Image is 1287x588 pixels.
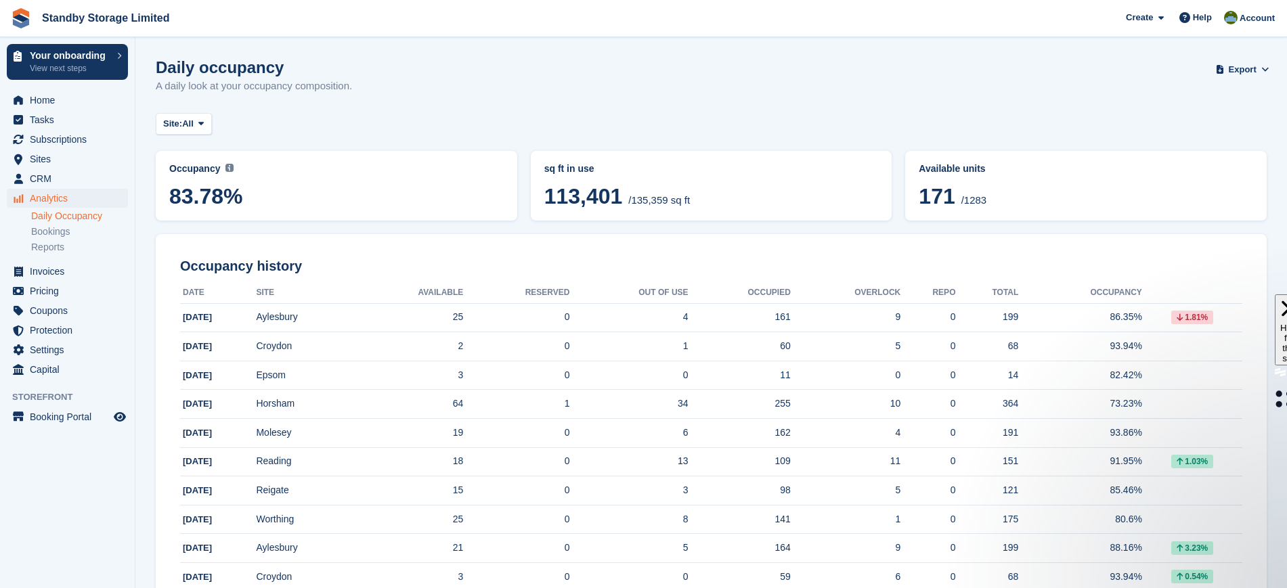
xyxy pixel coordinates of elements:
td: 199 [955,534,1018,563]
div: 60 [689,339,791,353]
span: Settings [30,340,111,359]
div: 4 [791,426,900,440]
td: 0 [463,505,569,534]
div: 162 [689,426,791,440]
span: Sites [30,150,111,168]
td: 80.6% [1018,505,1142,534]
td: 13 [569,447,688,476]
td: 25 [355,505,464,534]
th: Out of Use [569,282,688,304]
div: 0 [900,368,955,382]
img: icon-info-grey-7440780725fd019a000dd9b08b2336e03edf1995a4989e88bcd33f0948082b44.svg [225,164,234,172]
span: Account [1240,12,1275,25]
div: 255 [689,397,791,411]
abbr: Current percentage of units occupied or overlocked [919,162,1253,176]
a: menu [7,321,128,340]
td: 0 [463,447,569,476]
div: 0 [900,397,955,411]
td: Horsham [256,390,355,419]
a: Standby Storage Limited [37,7,175,29]
div: 0 [900,483,955,497]
td: 3 [355,361,464,390]
a: menu [7,110,128,129]
div: 0 [900,426,955,440]
button: Site: All [156,113,212,135]
a: menu [7,340,128,359]
span: Tasks [30,110,111,129]
a: Reports [31,241,128,254]
a: menu [7,130,128,149]
td: 86.35% [1018,303,1142,332]
div: 9 [791,310,900,324]
td: 0 [463,534,569,563]
td: 15 [355,476,464,505]
td: Aylesbury [256,303,355,332]
span: Booking Portal [30,407,111,426]
td: 19 [355,419,464,448]
th: Available [355,282,464,304]
td: 175 [955,505,1018,534]
div: 0 [900,512,955,526]
th: Date [180,282,256,304]
span: [DATE] [183,514,212,524]
div: 0 [900,310,955,324]
td: 121 [955,476,1018,505]
td: 3 [569,476,688,505]
td: Molesey [256,419,355,448]
a: Bookings [31,225,128,238]
p: View next steps [30,62,110,74]
a: Your onboarding View next steps [7,44,128,80]
div: 9 [791,541,900,555]
div: 0 [900,570,955,584]
p: A daily look at your occupancy composition. [156,78,352,94]
td: Croydon [256,332,355,361]
div: 5 [791,339,900,353]
th: Repo [900,282,955,304]
td: 0 [463,476,569,505]
span: Coupons [30,301,111,320]
span: Help [1193,11,1212,24]
td: 364 [955,390,1018,419]
td: Aylesbury [256,534,355,563]
span: 83.78% [169,184,504,208]
span: Analytics [30,189,111,208]
div: 59 [689,570,791,584]
span: Site: [163,117,182,131]
img: Aaron Winter [1224,11,1238,24]
abbr: Current breakdown of %{unit} occupied [544,162,879,176]
p: Your onboarding [30,51,110,60]
span: Capital [30,360,111,379]
div: 98 [689,483,791,497]
div: 1.03% [1171,455,1213,468]
div: 0 [900,454,955,468]
td: 14 [955,361,1018,390]
td: 34 [569,390,688,419]
span: 113,401 [544,184,623,208]
td: 82.42% [1018,361,1142,390]
span: /135,359 sq ft [628,194,690,206]
div: 11 [689,368,791,382]
a: menu [7,169,128,188]
span: [DATE] [183,399,212,409]
span: Pricing [30,281,111,300]
div: 0 [791,368,900,382]
span: [DATE] [183,341,212,351]
span: Export [1229,63,1257,76]
a: menu [7,301,128,320]
span: [DATE] [183,543,212,553]
span: Home [30,91,111,110]
td: 73.23% [1018,390,1142,419]
span: Available units [919,163,985,174]
a: Daily Occupancy [31,210,128,223]
td: 0 [463,419,569,448]
td: 0 [463,361,569,390]
span: [DATE] [183,485,212,495]
td: 1 [569,332,688,361]
span: Invoices [30,262,111,281]
a: menu [7,407,128,426]
td: 68 [955,332,1018,361]
td: 8 [569,505,688,534]
th: Overlock [791,282,900,304]
td: Reigate [256,476,355,505]
td: 2 [355,332,464,361]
